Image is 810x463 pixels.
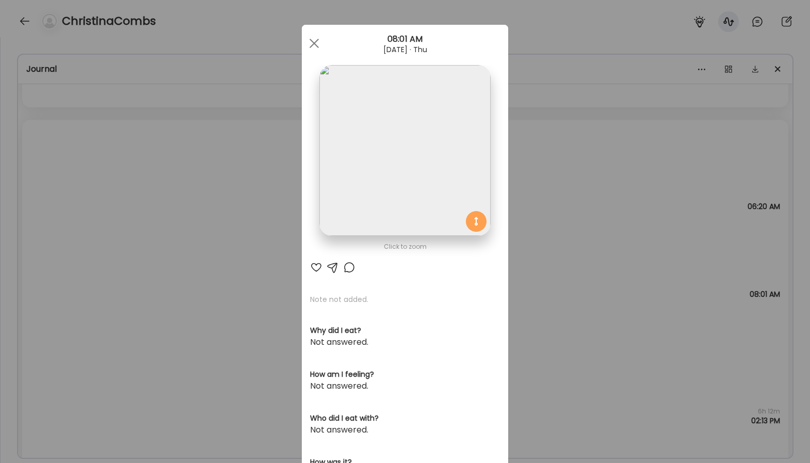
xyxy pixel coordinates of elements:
h3: Who did I eat with? [310,413,500,424]
img: images%2Fa1EA2oH7HfaAxVDHIFBMB4ClUUi1%2Ffavorites%2FBhe2hvpGjMNFQxfoOxi3_1080 [319,65,490,236]
div: Click to zoom [310,241,500,253]
div: Not answered. [310,424,500,436]
div: Not answered. [310,336,500,348]
p: Note not added. [310,294,500,305]
div: [DATE] · Thu [302,45,508,54]
h3: Why did I eat? [310,325,500,336]
h3: How am I feeling? [310,369,500,380]
div: Not answered. [310,380,500,392]
div: 08:01 AM [302,33,508,45]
